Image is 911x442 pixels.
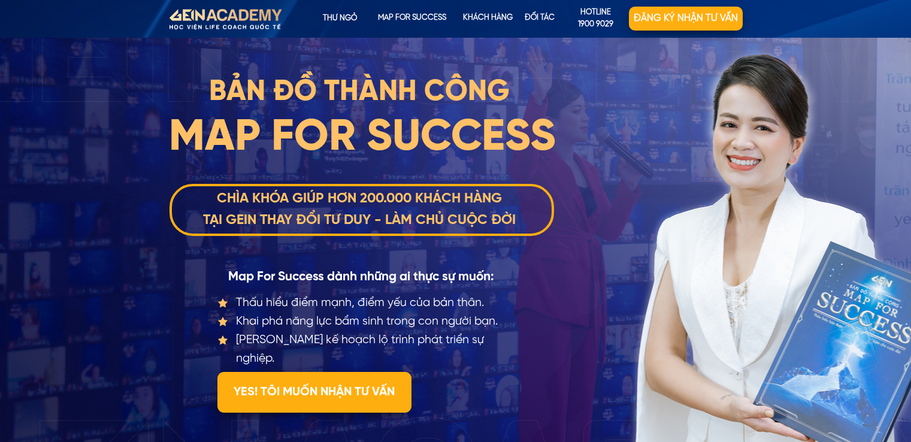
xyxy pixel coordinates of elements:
h3: Map For Success dành những ai thực sự muốn: [205,267,517,287]
p: Thư ngỏ [303,7,376,31]
h3: CHÌA KHÓA GIÚP HƠN 200.000 KHÁCH HÀNG TẠI GEIN THAY ĐỔI TƯ DUY - LÀM CHỦ CUỘC ĐỜI [165,188,554,232]
p: KHÁCH HÀNG [459,7,517,31]
span: MAP FOR SUCCESS [169,115,556,161]
span: BẢN ĐỒ THÀNH CÔNG [209,77,510,107]
li: [PERSON_NAME] kế hoạch lộ trình phát triển sự nghiệp. [217,331,513,368]
p: Đăng ký nhận tư vấn [629,7,743,31]
p: YES! TÔI MUỐN NHẬN TƯ VẤN [217,372,411,413]
p: Đối tác [513,7,567,31]
p: map for success [377,7,447,31]
li: Khai phá năng lực bẩm sinh trong con người bạn. [217,312,513,331]
p: hotline 1900 9029 [562,7,629,32]
li: Thấu hiểu điểm mạnh, điểm yếu của bản thân. [217,293,513,312]
a: hotline1900 9029 [562,7,629,31]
